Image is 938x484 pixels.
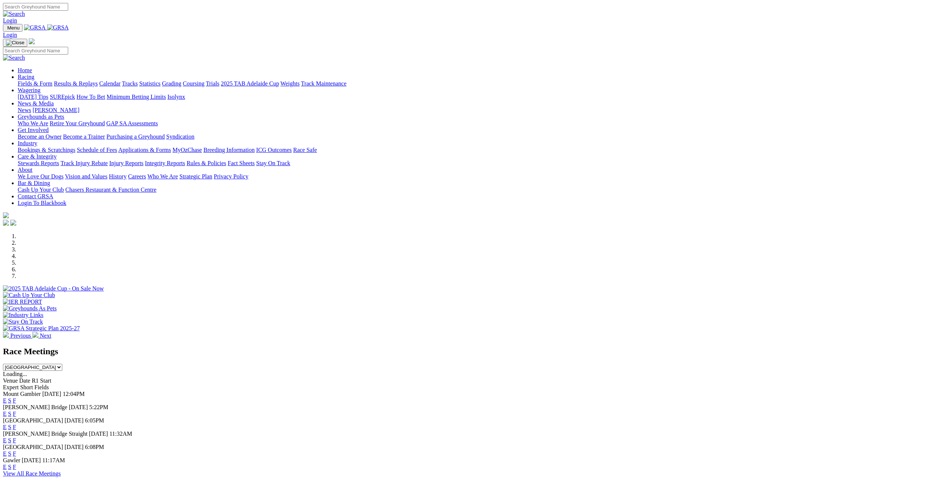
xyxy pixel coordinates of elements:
span: [PERSON_NAME] Bridge Straight [3,431,87,437]
img: GRSA [47,24,69,31]
h2: Race Meetings [3,347,935,356]
a: 2025 TAB Adelaide Cup [221,80,279,87]
a: Home [18,67,32,73]
span: Fields [34,384,49,390]
a: Track Maintenance [301,80,346,87]
a: ICG Outcomes [256,147,292,153]
img: Search [3,11,25,17]
a: Trials [206,80,219,87]
a: Careers [128,173,146,180]
a: Injury Reports [109,160,143,166]
a: Who We Are [18,120,48,126]
img: chevron-right-pager-white.svg [32,332,38,338]
a: Race Safe [293,147,317,153]
span: R1 Start [32,377,51,384]
a: News & Media [18,100,54,107]
a: E [3,464,7,470]
a: Integrity Reports [145,160,185,166]
img: Greyhounds As Pets [3,305,57,312]
img: Close [6,40,24,46]
span: 6:08PM [85,444,104,450]
span: Mount Gambier [3,391,41,397]
span: 5:22PM [89,404,108,410]
a: F [13,424,16,430]
a: Care & Integrity [18,153,57,160]
a: S [8,464,11,470]
a: Bar & Dining [18,180,50,186]
a: Login To Blackbook [18,200,66,206]
a: S [8,424,11,430]
a: Get Involved [18,127,49,133]
span: [GEOGRAPHIC_DATA] [3,444,63,450]
a: Isolynx [167,94,185,100]
img: facebook.svg [3,220,9,226]
a: S [8,411,11,417]
a: Previous [3,332,32,339]
div: Wagering [18,94,935,100]
span: Previous [10,332,31,339]
a: Tracks [122,80,138,87]
div: Industry [18,147,935,153]
a: F [13,437,16,443]
a: Login [3,32,17,38]
a: Rules & Policies [186,160,226,166]
a: S [8,450,11,457]
a: F [13,450,16,457]
div: News & Media [18,107,935,114]
a: Privacy Policy [214,173,248,180]
a: Purchasing a Greyhound [107,133,165,140]
button: Toggle navigation [3,39,27,47]
a: Vision and Values [65,173,107,180]
img: GRSA Strategic Plan 2025-27 [3,325,80,332]
a: Applications & Forms [118,147,171,153]
a: Login [3,17,17,24]
span: 12:04PM [63,391,85,397]
a: Stay On Track [256,160,290,166]
a: Who We Are [147,173,178,180]
a: Become an Owner [18,133,62,140]
a: Statistics [139,80,161,87]
div: Get Involved [18,133,935,140]
a: Fields & Form [18,80,52,87]
a: How To Bet [77,94,105,100]
a: F [13,464,16,470]
a: Greyhounds as Pets [18,114,64,120]
a: Grading [162,80,181,87]
a: Wagering [18,87,41,93]
a: News [18,107,31,113]
span: [DATE] [42,391,62,397]
a: Fact Sheets [228,160,255,166]
a: Results & Replays [54,80,98,87]
a: Weights [280,80,300,87]
a: Chasers Restaurant & Function Centre [65,187,156,193]
a: Industry [18,140,37,146]
img: logo-grsa-white.png [29,38,35,44]
span: [PERSON_NAME] Bridge [3,404,67,410]
span: Date [19,377,30,384]
span: 11:17AM [42,457,65,463]
a: Cash Up Your Club [18,187,64,193]
a: S [8,437,11,443]
img: Cash Up Your Club [3,292,55,299]
img: GRSA [24,24,46,31]
img: Industry Links [3,312,43,318]
span: Gawler [3,457,20,463]
input: Search [3,47,68,55]
div: Care & Integrity [18,160,935,167]
a: F [13,397,16,404]
span: [DATE] [22,457,41,463]
span: Menu [7,25,20,31]
button: Toggle navigation [3,24,22,32]
span: [GEOGRAPHIC_DATA] [3,417,63,424]
a: Contact GRSA [18,193,53,199]
a: S [8,397,11,404]
a: SUREpick [50,94,75,100]
a: Bookings & Scratchings [18,147,75,153]
a: Racing [18,74,34,80]
a: Breeding Information [203,147,255,153]
span: 11:32AM [109,431,132,437]
img: chevron-left-pager-white.svg [3,332,9,338]
a: Syndication [166,133,194,140]
div: Bar & Dining [18,187,935,193]
a: E [3,437,7,443]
